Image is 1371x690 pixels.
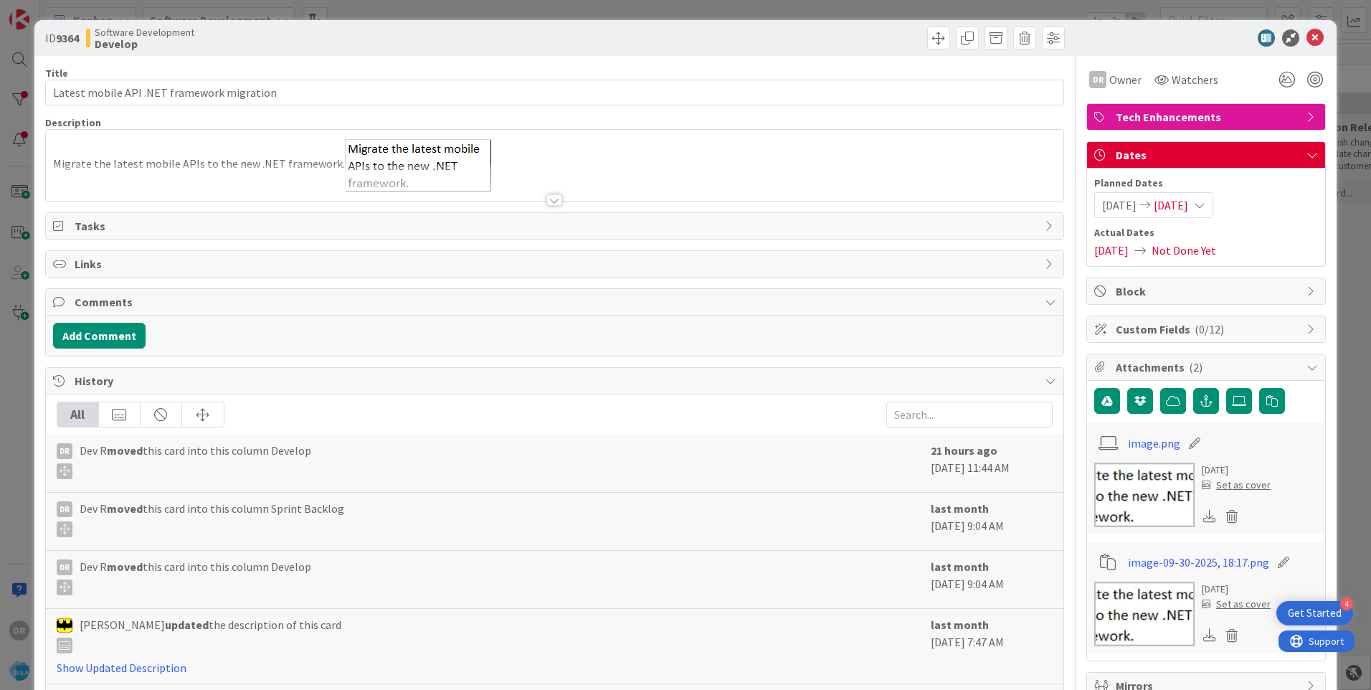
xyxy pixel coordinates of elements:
img: AC [57,618,72,633]
span: Dev R this card into this column Develop [80,558,311,595]
span: Support [30,2,65,19]
span: Actual Dates [1094,225,1318,240]
img: image.png [345,139,491,192]
b: 21 hours ago [931,443,997,458]
div: DR [57,501,72,517]
span: [DATE] [1102,197,1137,214]
b: moved [107,443,143,458]
span: ID [45,29,79,47]
span: [DATE] [1154,197,1188,214]
span: Owner [1109,71,1142,88]
a: image.png [1128,435,1180,452]
div: DR [57,559,72,575]
span: Links [75,255,1038,273]
span: Block [1116,283,1299,300]
div: [DATE] 7:47 AM [931,616,1053,676]
span: Description [45,116,101,129]
b: moved [107,559,143,574]
span: Tasks [75,217,1038,235]
span: Planned Dates [1094,176,1318,191]
span: [PERSON_NAME] the description of this card [80,616,341,653]
span: [DATE] [1094,242,1129,259]
div: Set as cover [1202,478,1271,493]
div: [DATE] 9:04 AM [931,500,1053,543]
div: DR [1089,71,1106,88]
div: [DATE] [1202,463,1271,478]
input: Search... [886,402,1053,427]
b: last month [931,501,989,516]
div: [DATE] 9:04 AM [931,558,1053,601]
div: [DATE] 11:44 AM [931,442,1053,485]
b: last month [931,618,989,632]
b: Develop [95,38,194,49]
span: ( 0/12 ) [1195,322,1224,336]
span: Dev R this card into this column Develop [80,442,311,479]
b: last month [931,559,989,574]
span: Custom Fields [1116,321,1299,338]
b: 9364 [56,31,79,45]
div: [DATE] [1202,582,1271,597]
span: ( 2 ) [1189,360,1202,374]
b: moved [107,501,143,516]
label: Title [45,67,68,80]
span: Software Development [95,27,194,38]
span: Dev R this card into this column Sprint Backlog [80,500,344,537]
span: Not Done Yet [1152,242,1216,259]
div: Get Started [1288,606,1342,620]
span: Tech Enhancements [1116,108,1299,126]
p: Migrate the latest mobile APIs to the new .NET framework. [53,139,1056,192]
b: updated [165,618,209,632]
span: Comments [75,293,1038,311]
a: Show Updated Description [57,661,186,675]
span: History [75,372,1038,389]
div: Set as cover [1202,597,1271,612]
a: image-09-30-2025, 18:17.png [1128,554,1269,571]
div: DR [57,443,72,459]
span: Watchers [1172,71,1218,88]
div: Open Get Started checklist, remaining modules: 4 [1276,601,1353,625]
div: All [57,402,99,427]
div: Download [1202,507,1218,526]
input: type card name here... [45,80,1064,105]
span: Dates [1116,146,1299,164]
span: Attachments [1116,359,1299,376]
button: Add Comment [53,323,146,349]
div: 4 [1340,597,1353,610]
div: Download [1202,626,1218,645]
